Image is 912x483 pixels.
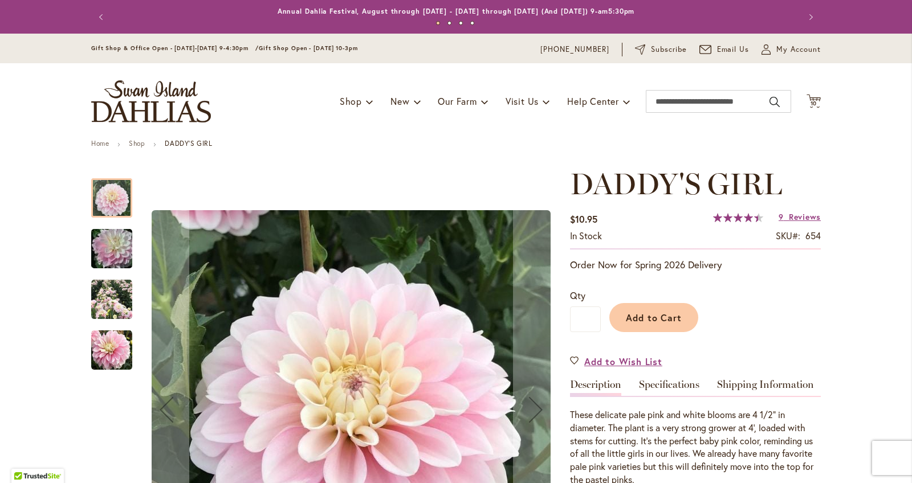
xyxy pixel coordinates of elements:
[779,211,784,222] span: 9
[776,230,800,241] strong: SKU
[71,222,153,276] img: DADDY'S GIRL
[91,139,109,148] a: Home
[91,268,144,319] div: DADDY'S GIRL
[762,44,821,55] button: My Account
[9,443,40,474] iframe: Launch Accessibility Center
[635,44,687,55] a: Subscribe
[91,330,132,371] img: DADDY'S GIRL
[91,80,211,122] a: store logo
[570,379,621,396] a: Description
[278,7,635,15] a: Annual Dahlia Festival, August through [DATE] - [DATE] through [DATE] (And [DATE]) 9-am5:30pm
[436,21,440,25] button: 1 of 4
[651,44,687,55] span: Subscribe
[789,211,821,222] span: Reviews
[570,230,602,241] span: In stock
[91,167,144,218] div: DADDY'S GIRL
[259,44,358,52] span: Gift Shop Open - [DATE] 10-3pm
[570,355,662,368] a: Add to Wish List
[91,319,132,370] div: DADDY'S GIRL
[779,211,821,222] a: 9 Reviews
[340,95,362,107] span: Shop
[798,6,821,28] button: Next
[570,213,597,225] span: $10.95
[717,44,750,55] span: Email Us
[805,230,821,243] div: 654
[639,379,699,396] a: Specifications
[776,44,821,55] span: My Account
[447,21,451,25] button: 2 of 4
[91,279,132,320] img: DADDY'S GIRL
[570,230,602,243] div: Availability
[570,258,821,272] p: Order Now for Spring 2026 Delivery
[91,44,259,52] span: Gift Shop & Office Open - [DATE]-[DATE] 9-4:30pm /
[626,312,682,324] span: Add to Cart
[584,355,662,368] span: Add to Wish List
[91,218,144,268] div: DADDY'S GIRL
[506,95,539,107] span: Visit Us
[470,21,474,25] button: 4 of 4
[390,95,409,107] span: New
[609,303,698,332] button: Add to Cart
[570,166,782,202] span: DADDY'S GIRL
[91,6,114,28] button: Previous
[807,94,821,109] button: 10
[811,100,817,107] span: 10
[567,95,619,107] span: Help Center
[438,95,477,107] span: Our Farm
[717,379,814,396] a: Shipping Information
[570,289,585,301] span: Qty
[129,139,145,148] a: Shop
[540,44,609,55] a: [PHONE_NUMBER]
[713,213,763,222] div: 90%
[459,21,463,25] button: 3 of 4
[699,44,750,55] a: Email Us
[165,139,212,148] strong: DADDY'S GIRL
